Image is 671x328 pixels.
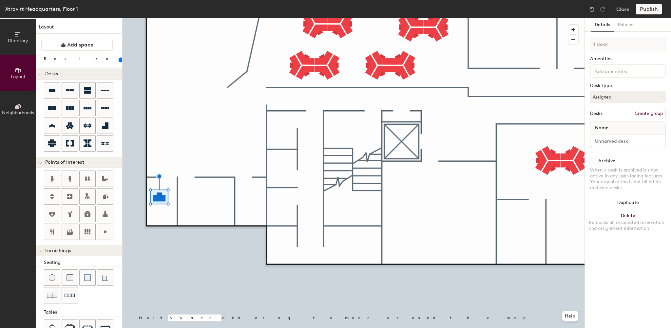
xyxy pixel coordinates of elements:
[44,56,116,61] div: Resize
[67,42,93,48] span: Add space
[585,196,671,209] button: Duplicate
[45,160,84,165] span: Points of Interest
[592,137,664,146] input: Unnamed desk
[591,18,614,32] button: Details
[590,83,666,88] div: Desk Type
[589,6,595,12] img: Undo
[590,167,666,191] div: When a desk is archived it's not active in any user-facing features. Your organization is not bil...
[599,6,606,12] img: Redo
[49,274,55,281] img: Stool
[44,259,122,266] div: Seating
[614,18,638,32] button: Policies
[45,71,58,77] span: Desks
[62,287,78,303] button: Couch (x3)
[79,269,96,286] button: Couch (middle)
[2,110,34,116] span: Neighborhoods
[97,269,113,286] button: Couch (corner)
[11,74,26,80] span: Layout
[5,5,78,13] div: Xtravirt Headquarters, Floor 1
[590,56,666,62] div: Amenities
[593,67,652,75] input: Add amenities
[67,274,73,281] img: Cushion
[590,111,603,116] div: Desks
[41,39,113,51] button: Add space
[102,274,108,281] img: Couch (corner)
[62,269,78,286] button: Cushion
[632,108,666,119] button: Create group
[47,290,57,301] img: Couch (x2)
[44,287,60,303] button: Couch (x2)
[590,91,666,103] button: Assigned
[84,274,91,281] img: Couch (middle)
[45,248,71,253] span: Furnishings
[598,158,615,164] div: Archive
[585,209,671,238] button: DeleteRemoves all associated reservation and assignment information
[65,290,75,301] img: Couch (x3)
[589,220,667,231] div: Removes all associated reservation and assignment information
[592,122,612,134] span: Name
[562,311,578,321] button: Help
[616,4,629,14] button: Close
[44,309,122,316] div: Tables
[44,269,60,286] button: Stool
[8,38,28,44] span: Directory
[36,24,122,34] h1: Layout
